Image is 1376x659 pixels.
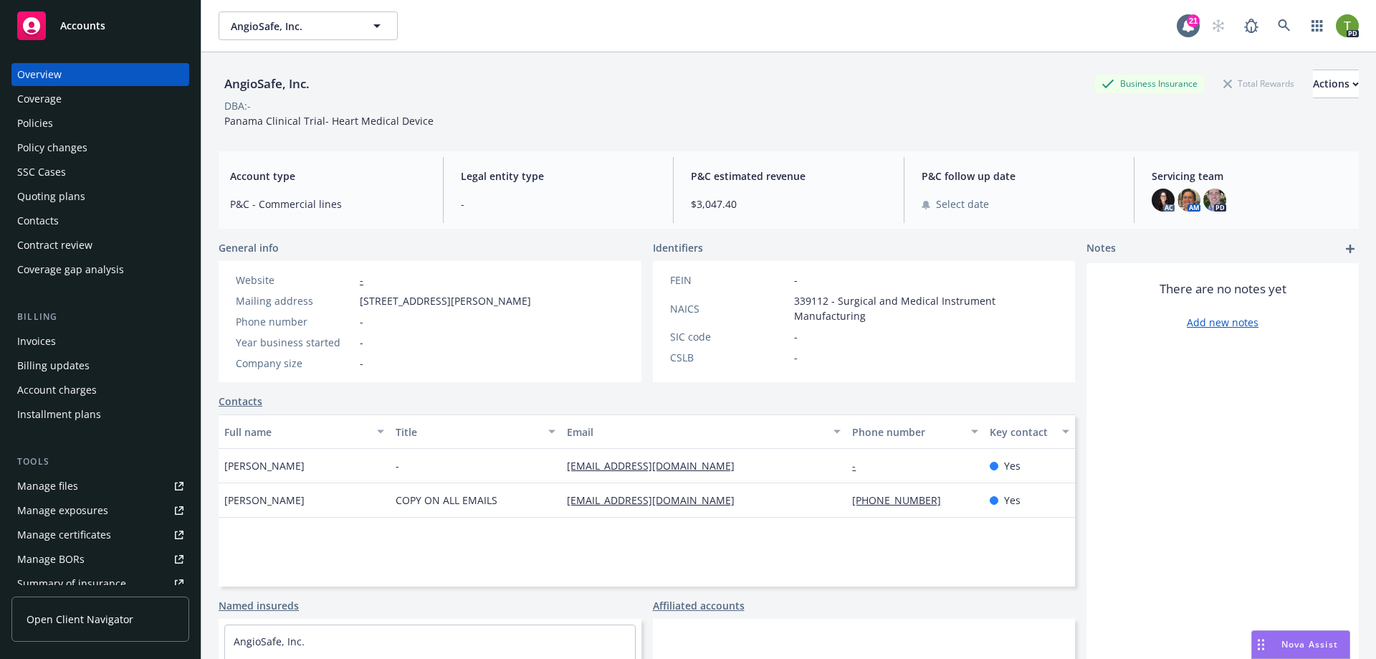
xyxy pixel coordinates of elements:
a: Installment plans [11,403,189,426]
span: - [360,356,363,371]
div: Website [236,272,354,288]
a: Manage certificates [11,523,189,546]
a: AngioSafe, Inc. [234,635,305,648]
div: 21 [1187,14,1200,27]
span: - [360,314,363,329]
span: - [396,458,399,473]
a: Policy changes [11,136,189,159]
span: AngioSafe, Inc. [231,19,355,34]
span: P&C estimated revenue [691,169,887,184]
span: Notes [1086,240,1116,257]
div: Drag to move [1252,631,1270,658]
span: COPY ON ALL EMAILS [396,493,497,508]
button: Full name [219,414,390,449]
div: Manage exposures [17,499,108,522]
span: Panama Clinical Trial- Heart Medical Device [224,114,434,128]
a: Invoices [11,330,189,353]
div: NAICS [670,301,788,316]
a: Policies [11,112,189,135]
span: Select date [936,196,989,212]
span: - [794,350,798,365]
a: Account charges [11,379,189,402]
a: Contacts [219,394,262,409]
a: Switch app [1303,11,1332,40]
a: Overview [11,63,189,86]
div: Phone number [852,425,962,440]
a: Coverage [11,87,189,110]
a: Manage exposures [11,499,189,522]
a: Manage BORs [11,548,189,571]
div: Manage BORs [17,548,85,571]
div: FEIN [670,272,788,288]
div: Phone number [236,314,354,329]
button: Actions [1313,70,1359,98]
a: Add new notes [1187,315,1258,330]
button: Email [561,414,846,449]
div: Policies [17,112,53,135]
a: Accounts [11,6,189,46]
div: SSC Cases [17,161,66,184]
span: $3,047.40 [691,196,887,212]
div: Actions [1313,70,1359,98]
div: CSLB [670,350,788,365]
a: Contract review [11,234,189,257]
div: Quoting plans [17,185,85,208]
a: Named insureds [219,598,299,613]
span: [PERSON_NAME] [224,493,305,508]
span: P&C - Commercial lines [230,196,426,212]
div: DBA: - [224,98,251,113]
img: photo [1203,189,1226,212]
a: add [1342,240,1359,257]
div: Summary of insurance [17,572,126,595]
span: Open Client Navigator [27,612,133,627]
span: - [461,196,656,212]
button: Phone number [846,414,983,449]
span: - [360,335,363,350]
button: Nova Assist [1251,630,1350,659]
a: [EMAIL_ADDRESS][DOMAIN_NAME] [567,493,746,507]
span: P&C follow up date [922,169,1117,184]
a: - [360,273,363,287]
span: Identifiers [653,240,703,255]
div: Email [567,425,825,440]
a: Quoting plans [11,185,189,208]
span: Yes [1004,458,1021,473]
img: photo [1336,14,1359,37]
div: Title [396,425,540,440]
span: 339112 - Surgical and Medical Instrument Manufacturing [794,293,1059,323]
a: Report a Bug [1237,11,1266,40]
div: Contacts [17,209,59,232]
div: Total Rewards [1216,75,1301,93]
div: AngioSafe, Inc. [219,75,315,93]
span: [STREET_ADDRESS][PERSON_NAME] [360,293,531,308]
div: Manage files [17,475,78,498]
a: - [852,459,867,473]
button: Title [390,414,561,449]
a: Coverage gap analysis [11,258,189,281]
a: [PHONE_NUMBER] [852,493,952,507]
div: Year business started [236,335,354,350]
div: Invoices [17,330,56,353]
a: Start snowing [1204,11,1233,40]
a: Manage files [11,475,189,498]
span: Servicing team [1152,169,1347,184]
a: Billing updates [11,354,189,377]
div: Full name [224,425,368,440]
span: There are no notes yet [1160,280,1286,298]
div: Business Insurance [1094,75,1205,93]
button: Key contact [984,414,1075,449]
a: [EMAIL_ADDRESS][DOMAIN_NAME] [567,459,746,473]
div: Key contact [990,425,1053,440]
div: Company size [236,356,354,371]
div: Tools [11,455,189,469]
span: Yes [1004,493,1021,508]
span: Accounts [60,20,105,32]
img: photo [1152,189,1175,212]
div: Mailing address [236,293,354,308]
div: Policy changes [17,136,87,159]
img: photo [1177,189,1200,212]
span: Account type [230,169,426,184]
div: Coverage gap analysis [17,258,124,281]
span: Nova Assist [1281,638,1338,650]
